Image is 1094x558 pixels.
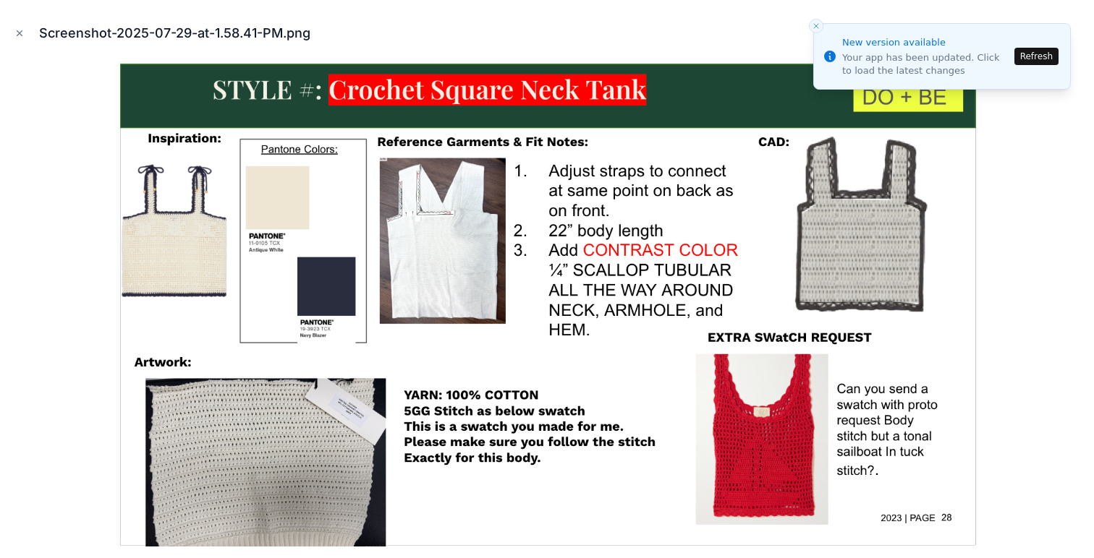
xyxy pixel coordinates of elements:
[842,51,1010,77] div: Your app has been updated. Click to load the latest changes
[809,19,823,33] button: Close toast
[842,35,1010,50] div: New version available
[39,23,322,43] div: Screenshot-2025-07-29-at-1.58.41-PM.png
[116,61,978,546] img: Screenshot-2025-07-29-at-1.58.41-PM.png
[12,25,27,41] button: Close modal
[1014,48,1059,65] button: Refresh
